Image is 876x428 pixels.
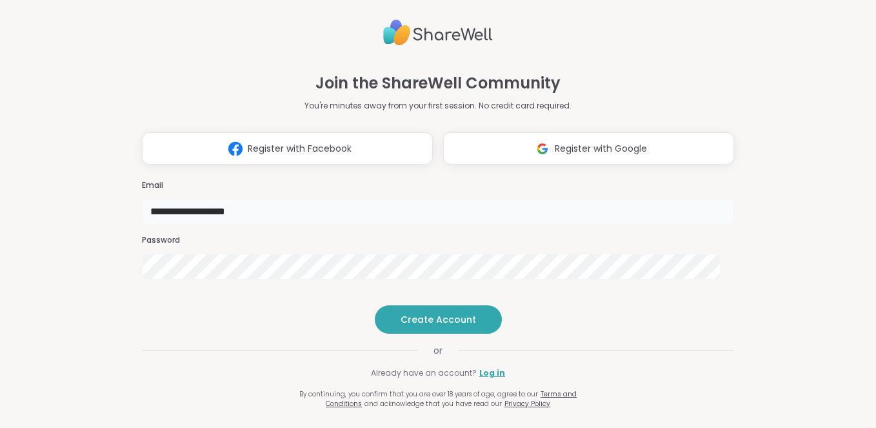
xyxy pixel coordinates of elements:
img: ShareWell Logomark [223,137,248,161]
a: Terms and Conditions [326,389,577,409]
img: ShareWell Logomark [530,137,555,161]
img: ShareWell Logo [383,14,493,51]
span: Create Account [401,313,476,326]
a: Privacy Policy [504,399,550,409]
span: and acknowledge that you have read our [364,399,502,409]
button: Create Account [375,305,502,334]
a: Log in [479,367,505,379]
span: Register with Google [555,142,647,156]
button: Register with Google [443,132,734,165]
h1: Join the ShareWell Community [315,72,561,95]
h3: Email [142,180,735,191]
p: You're minutes away from your first session. No credit card required. [304,100,572,112]
span: Register with Facebook [248,142,352,156]
h3: Password [142,235,735,246]
button: Register with Facebook [142,132,433,165]
span: Already have an account? [371,367,477,379]
span: By continuing, you confirm that you are over 18 years of age, agree to our [299,389,538,399]
span: or [418,344,458,357]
